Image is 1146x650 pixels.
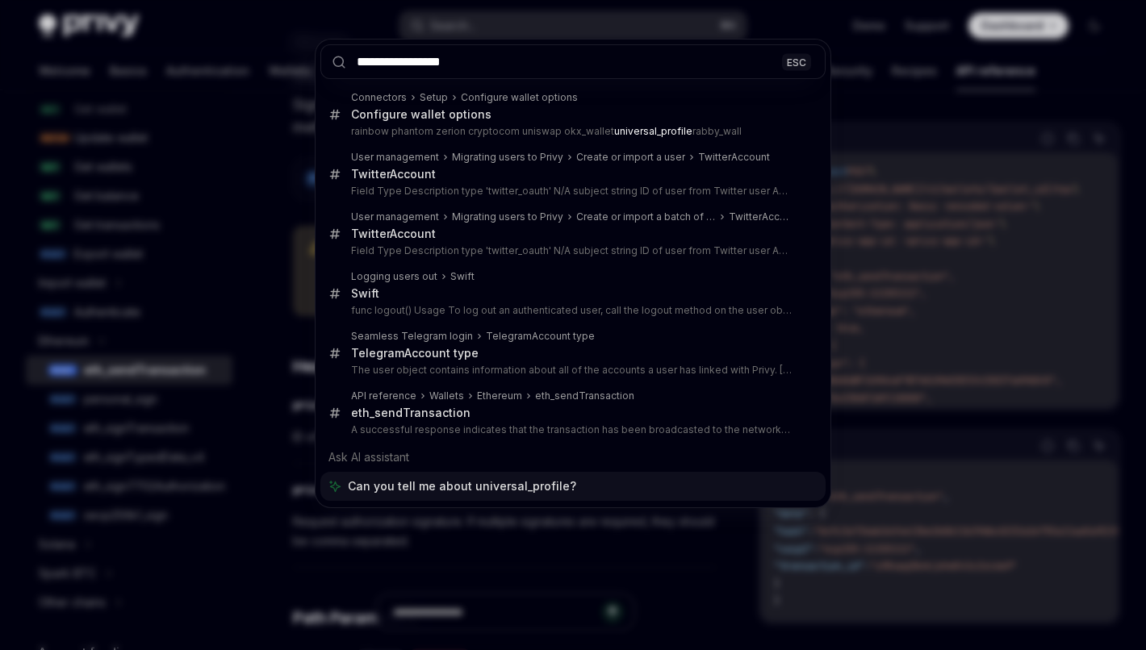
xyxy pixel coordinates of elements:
div: Setup [420,91,448,104]
div: Ask AI assistant [320,443,826,472]
div: Create or import a batch of users [576,210,716,223]
div: User management [351,151,439,164]
p: Field Type Description type 'twitter_oauth' N/A subject string ID of user from Twitter user API resp [351,244,792,257]
div: TwitterAccount [351,227,436,241]
p: rainbow phantom zerion cryptocom uniswap okx_wallet rabby_wall [351,125,792,138]
div: TwitterAccount [698,151,770,164]
div: Seamless Telegram login [351,330,473,343]
div: ESC [782,53,811,70]
p: Field Type Description type 'twitter_oauth' N/A subject string ID of user from Twitter user API resp [351,185,792,198]
div: Migrating users to Privy [452,210,563,223]
div: Ethereum [477,390,522,402]
div: Swift [351,286,379,301]
span: Can you tell me about universal_profile? [348,478,576,494]
div: Configure wallet options [351,107,491,122]
div: TwitterAccount [729,210,792,223]
div: TwitterAccount [351,167,436,181]
div: Create or import a user [576,151,685,164]
div: API reference [351,390,416,402]
div: Connectors [351,91,407,104]
div: Logging users out [351,270,437,283]
div: eth_sendTransaction [535,390,634,402]
div: User management [351,210,439,223]
div: eth_sendTransaction [351,406,471,420]
div: Wallets [429,390,464,402]
div: TelegramAccount type [351,346,479,360]
p: The user object contains information about all of the accounts a user has linked with Privy. [GEO... [351,364,792,377]
div: TelegramAccount type [486,330,595,343]
div: Swift [450,270,475,283]
p: A successful response indicates that the transaction has been broadcasted to the network. Transactio [351,423,792,436]
b: universal_profile [614,125,692,137]
p: func logout() Usage To log out an authenticated user, call the logout method on the user object: p [351,304,792,317]
div: Migrating users to Privy [452,151,563,164]
div: Configure wallet options [461,91,578,104]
